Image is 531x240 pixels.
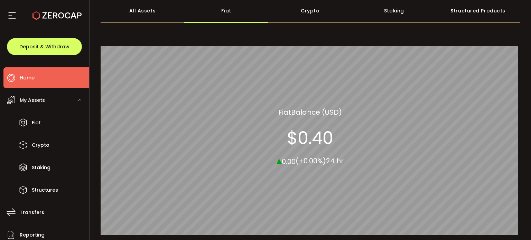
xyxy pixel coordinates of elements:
section: Balance (USD) [278,107,342,117]
span: 0.00 [282,156,296,166]
span: Crypto [32,140,49,150]
button: Deposit & Withdraw [7,38,82,55]
span: Fiat [32,118,41,128]
section: $0.40 [287,127,333,148]
span: My Assets [20,95,45,105]
span: 24 hr [326,156,344,166]
span: Structures [32,185,58,195]
span: Deposit & Withdraw [19,44,69,49]
span: ▴ [277,153,282,167]
span: Reporting [20,230,45,240]
span: (+0.00%) [296,156,326,166]
span: Home [20,73,35,83]
span: Transfers [20,208,44,218]
span: Fiat [278,107,291,117]
iframe: Chat Widget [496,207,531,240]
span: Staking [32,163,50,173]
